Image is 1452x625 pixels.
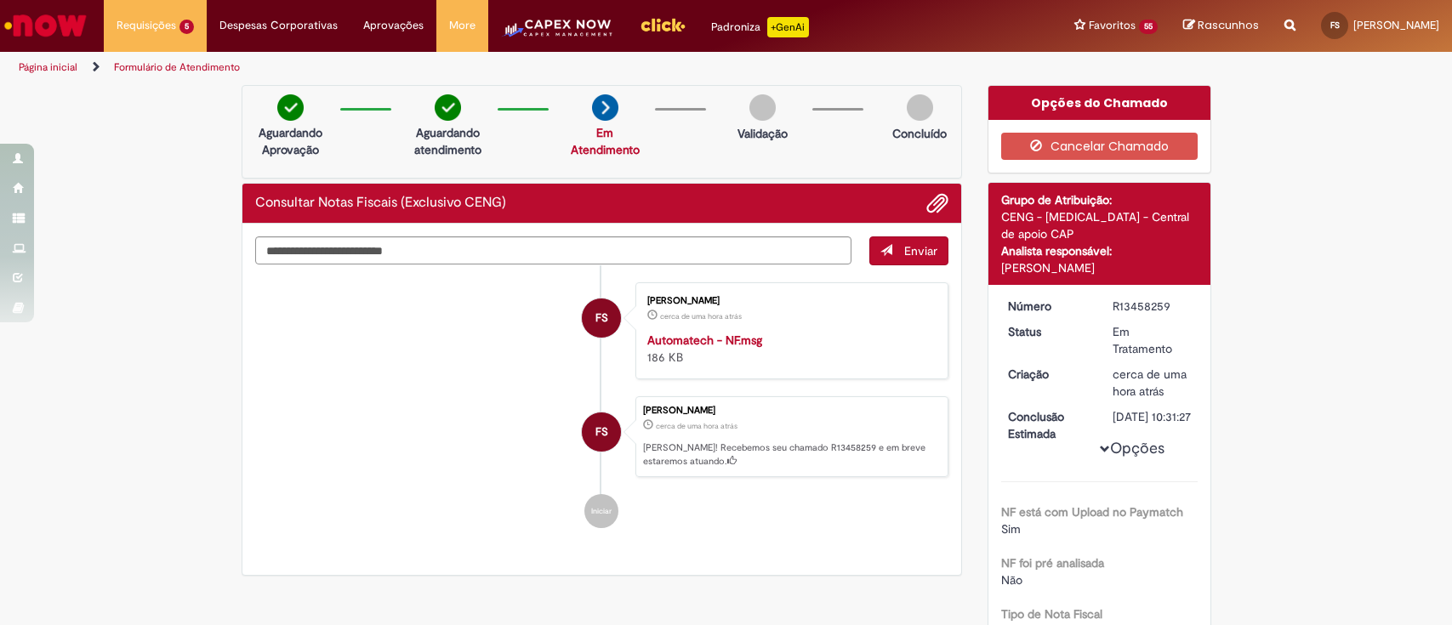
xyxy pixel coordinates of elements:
p: Validação [737,125,788,142]
textarea: Digite sua mensagem aqui... [255,236,852,265]
img: arrow-next.png [592,94,618,121]
b: NF está com Upload no Paymatch [1001,504,1183,520]
p: Aguardando Aprovação [249,124,332,158]
img: check-circle-green.png [277,94,304,121]
span: Favoritos [1089,17,1136,34]
span: Rascunhos [1198,17,1259,33]
button: Adicionar anexos [926,192,948,214]
div: Grupo de Atribuição: [1001,191,1198,208]
img: CapexLogo5.png [501,17,614,51]
div: Padroniza [711,17,809,37]
time: 28/08/2025 14:31:21 [660,311,742,321]
dt: Criação [995,366,1100,383]
div: [PERSON_NAME] [1001,259,1198,276]
span: 55 [1139,20,1158,34]
span: Enviar [904,243,937,259]
span: FS [1330,20,1340,31]
a: Automatech - NF.msg [647,332,762,348]
span: FS [595,298,608,338]
a: Rascunhos [1183,18,1259,34]
li: Fabio Martins Da Silva [255,396,949,478]
div: Fabio Martins Da Silva [582,298,621,338]
span: Não [1001,572,1022,588]
div: CENG - [MEDICAL_DATA] - Central de apoio CAP [1001,208,1198,242]
b: NF foi pré analisada [1001,555,1104,571]
div: 186 KB [647,332,931,366]
a: Em Atendimento [571,125,640,157]
span: cerca de uma hora atrás [656,421,737,431]
div: Opções do Chamado [988,86,1210,120]
div: [DATE] 10:31:27 [1113,408,1192,425]
div: Analista responsável: [1001,242,1198,259]
span: Despesas Corporativas [219,17,338,34]
div: [PERSON_NAME] [647,296,931,306]
p: Aguardando atendimento [407,124,489,158]
p: Concluído [892,125,947,142]
span: More [449,17,475,34]
span: cerca de uma hora atrás [660,311,742,321]
img: click_logo_yellow_360x200.png [640,12,686,37]
h2: Consultar Notas Fiscais (Exclusivo CENG) Histórico de tíquete [255,196,506,211]
span: Aprovações [363,17,424,34]
span: [PERSON_NAME] [1353,18,1439,32]
span: Sim [1001,521,1021,537]
time: 28/08/2025 14:31:22 [1113,366,1187,399]
span: Requisições [117,17,176,34]
b: Tipo de Nota Fiscal [1001,606,1102,622]
ul: Trilhas de página [13,52,955,83]
a: Formulário de Atendimento [114,60,240,74]
span: FS [595,412,608,452]
img: ServiceNow [2,9,89,43]
img: check-circle-green.png [435,94,461,121]
div: Em Tratamento [1113,323,1192,357]
img: img-circle-grey.png [749,94,776,121]
span: cerca de uma hora atrás [1113,366,1187,399]
span: 5 [179,20,194,34]
ul: Histórico de tíquete [255,265,949,546]
dt: Número [995,298,1100,315]
p: [PERSON_NAME]! Recebemos seu chamado R13458259 e em breve estaremos atuando. [643,441,939,468]
dt: Conclusão Estimada [995,408,1100,442]
a: Página inicial [19,60,77,74]
div: [PERSON_NAME] [643,406,939,416]
p: +GenAi [767,17,809,37]
time: 28/08/2025 14:31:22 [656,421,737,431]
div: 28/08/2025 14:31:22 [1113,366,1192,400]
div: R13458259 [1113,298,1192,315]
img: img-circle-grey.png [907,94,933,121]
div: Fabio Martins Da Silva [582,412,621,452]
button: Cancelar Chamado [1001,133,1198,160]
button: Enviar [869,236,948,265]
dt: Status [995,323,1100,340]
